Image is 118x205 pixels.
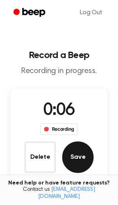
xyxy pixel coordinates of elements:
span: 0:06 [43,102,75,119]
p: Recording in progress. [6,66,112,76]
button: Delete Audio Record [24,141,56,173]
a: Beep [8,5,52,21]
button: Save Audio Record [62,141,94,173]
a: [EMAIL_ADDRESS][DOMAIN_NAME] [38,187,95,199]
span: Contact us [5,186,113,200]
div: Recording [40,123,78,135]
a: Log Out [72,3,110,22]
h1: Record a Beep [6,51,112,60]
